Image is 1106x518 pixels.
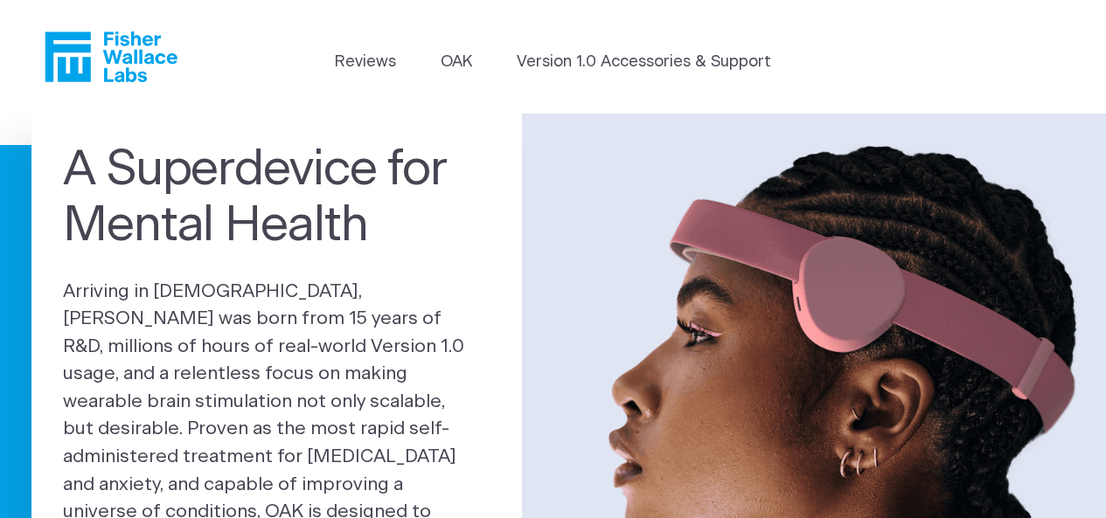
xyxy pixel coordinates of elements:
[335,51,396,74] a: Reviews
[63,142,490,254] h1: A Superdevice for Mental Health
[441,51,472,74] a: OAK
[45,31,177,82] a: Fisher Wallace
[517,51,771,74] a: Version 1.0 Accessories & Support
